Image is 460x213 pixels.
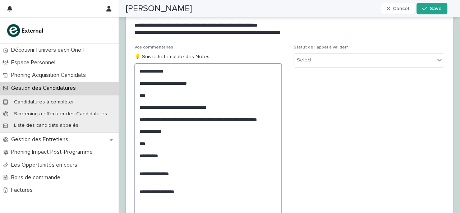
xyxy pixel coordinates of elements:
[8,111,113,117] p: Screening à effectuer des Candidatures
[134,53,285,61] p: 💡 Suivre le template des Notes
[393,6,409,11] span: Cancel
[8,187,38,194] p: Factures
[8,174,66,181] p: Bons de commande
[8,72,92,79] p: Phoning Acquisition Candidats
[8,162,83,168] p: Les Opportunités en cours
[6,23,45,38] img: bc51vvfgR2QLHU84CWIQ
[417,3,447,14] button: Save
[8,136,74,143] p: Gestion des Entretiens
[134,45,173,50] span: Vos commentaires
[430,6,442,11] span: Save
[8,59,61,66] p: Espace Personnel
[297,56,315,64] div: Select...
[294,45,348,50] span: Statut de l'appel à valider
[8,85,82,92] p: Gestion des Candidatures
[8,99,80,105] p: Candidatures à compléter
[8,149,98,156] p: Phoning Impact Post-Programme
[381,3,415,14] button: Cancel
[8,47,89,54] p: Découvrir l'univers each One !
[126,4,192,14] h2: [PERSON_NAME]
[8,122,84,129] p: Liste des candidats appelés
